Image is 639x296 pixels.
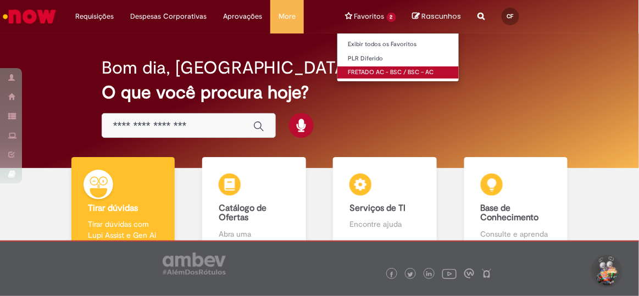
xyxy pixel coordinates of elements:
a: PLR Diferido [337,53,459,65]
span: Despesas Corporativas [130,11,207,22]
span: Favoritos [354,11,385,22]
span: Requisições [75,11,114,22]
span: More [279,11,296,22]
p: Encontre ajuda [349,219,420,230]
img: logo_footer_facebook.png [389,272,394,277]
a: Exibir todos os Favoritos [337,38,459,51]
span: CF [507,13,514,20]
span: Aprovações [223,11,262,22]
h2: O que você procura hoje? [102,83,537,102]
a: Tirar dúvidas Tirar dúvidas com Lupi Assist e Gen Ai [58,157,188,261]
a: No momento, sua lista de rascunhos tem 0 Itens [413,11,462,21]
img: logo_footer_twitter.png [408,272,413,277]
h2: Bom dia, [GEOGRAPHIC_DATA] [102,58,351,77]
img: logo_footer_workplace.png [464,269,474,278]
ul: Favoritos [337,33,459,82]
span: 2 [387,13,396,22]
p: Abra uma solicitação [219,228,290,250]
b: Tirar dúvidas [88,203,138,214]
b: Catálogo de Ofertas [219,203,266,224]
button: Iniciar Conversa de Suporte [590,255,623,288]
img: logo_footer_linkedin.png [426,271,432,278]
p: Tirar dúvidas com Lupi Assist e Gen Ai [88,219,159,241]
b: Serviços de TI [349,203,405,214]
span: Rascunhos [422,11,462,21]
a: FRETADO AC - BSC / BSC – AC [337,66,459,79]
img: ServiceNow [1,5,58,27]
a: Catálogo de Ofertas Abra uma solicitação [188,157,319,261]
p: Consulte e aprenda [481,228,552,239]
img: logo_footer_ambev_rotulo_gray.png [163,253,226,275]
b: Base de Conhecimento [481,203,539,224]
a: Base de Conhecimento Consulte e aprenda [451,157,581,261]
img: logo_footer_naosei.png [482,269,492,278]
img: logo_footer_youtube.png [442,266,457,281]
a: Serviços de TI Encontre ajuda [320,157,451,261]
